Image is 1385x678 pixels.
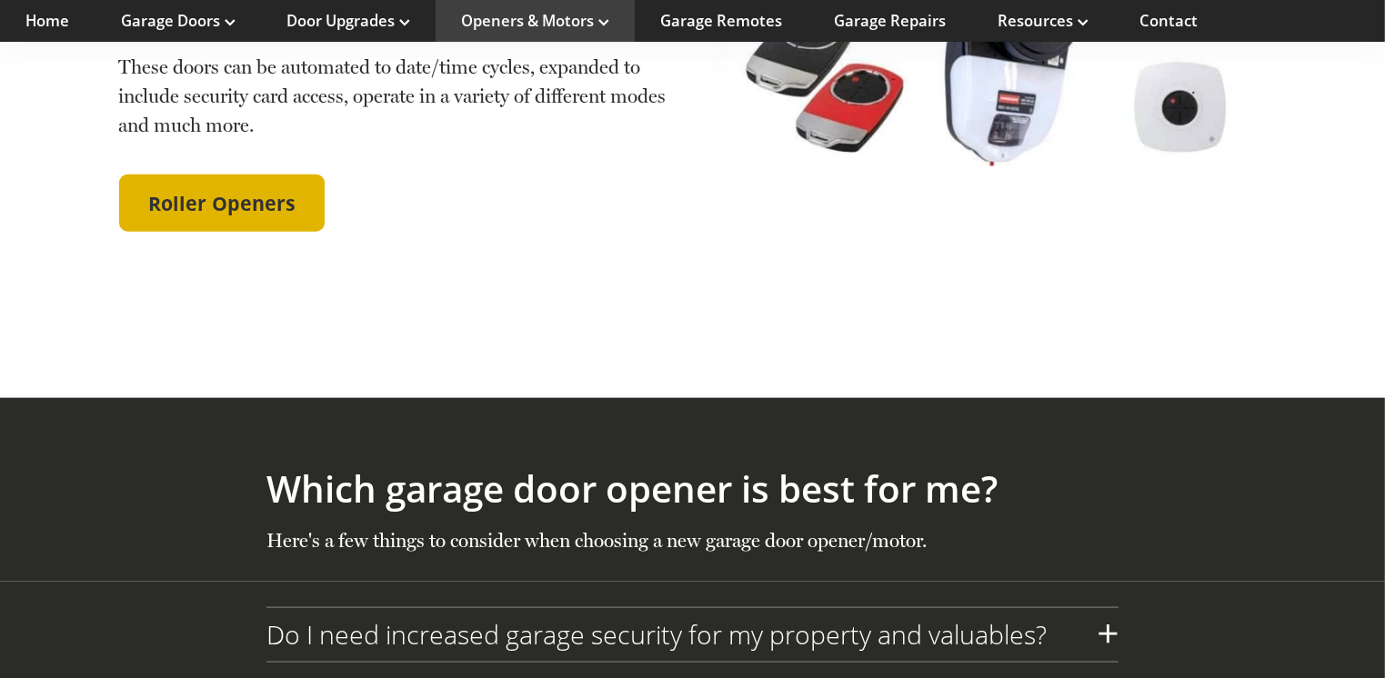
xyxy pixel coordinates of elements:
a: Garage Repairs [835,11,947,31]
span: Roller Openers [148,192,296,215]
a: Garage Doors [122,11,236,31]
h3: Do I need increased garage security for my property and valuables? [266,619,1047,650]
p: Here's a few things to consider when choosing a new garage door opener/motor. [266,526,1119,555]
h2: Which garage door opener is best for me? [266,467,1119,511]
a: Garage Remotes [661,11,783,31]
a: Contact [1140,11,1199,31]
p: These doors can be automated to date/time cycles, expanded to include security card access, opera... [119,53,676,140]
a: Openers & Motors [462,11,609,31]
a: Roller Openers [119,174,325,233]
a: Door Upgrades [287,11,410,31]
a: Resources [999,11,1089,31]
a: Home [26,11,70,31]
